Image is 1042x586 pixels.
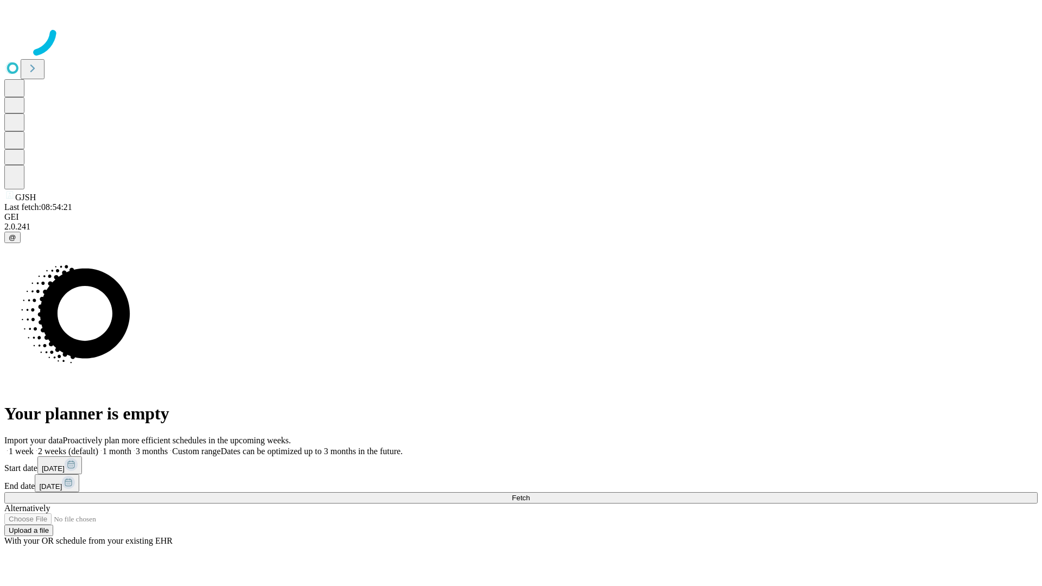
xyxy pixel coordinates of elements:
[4,536,173,545] span: With your OR schedule from your existing EHR
[4,436,63,445] span: Import your data
[4,222,1038,232] div: 2.0.241
[63,436,291,445] span: Proactively plan more efficient schedules in the upcoming weeks.
[37,456,82,474] button: [DATE]
[221,447,403,456] span: Dates can be optimized up to 3 months in the future.
[39,482,62,491] span: [DATE]
[38,447,98,456] span: 2 weeks (default)
[4,202,72,212] span: Last fetch: 08:54:21
[9,447,34,456] span: 1 week
[4,492,1038,504] button: Fetch
[4,504,50,513] span: Alternatively
[4,232,21,243] button: @
[512,494,530,502] span: Fetch
[4,404,1038,424] h1: Your planner is empty
[15,193,36,202] span: GJSH
[136,447,168,456] span: 3 months
[42,464,65,473] span: [DATE]
[35,474,79,492] button: [DATE]
[4,474,1038,492] div: End date
[4,525,53,536] button: Upload a file
[4,456,1038,474] div: Start date
[172,447,220,456] span: Custom range
[103,447,131,456] span: 1 month
[9,233,16,241] span: @
[4,212,1038,222] div: GEI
